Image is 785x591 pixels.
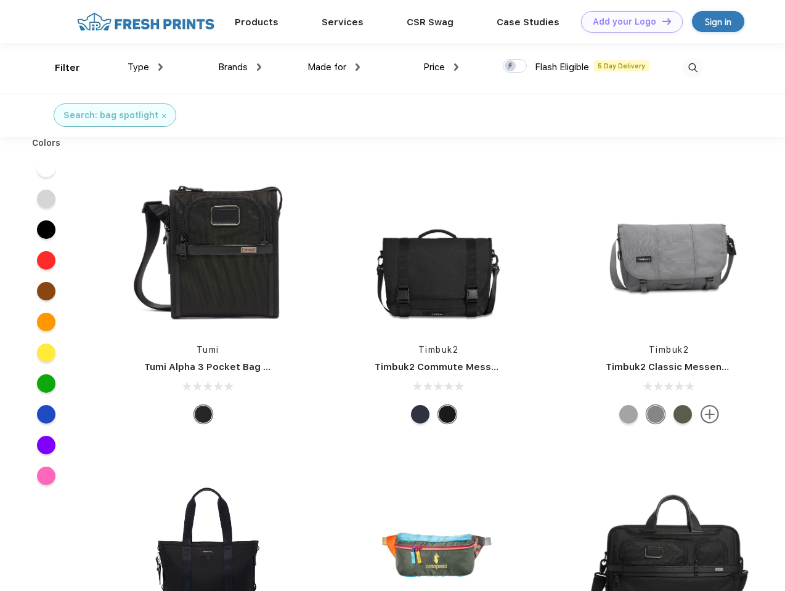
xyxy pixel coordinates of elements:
span: Flash Eligible [535,62,589,73]
div: Eco Rind Pop [619,405,638,424]
div: Black [194,405,213,424]
img: filter_cancel.svg [162,114,166,118]
img: more.svg [701,405,719,424]
div: Eco Gunmetal [646,405,665,424]
img: dropdown.png [158,63,163,71]
img: func=resize&h=266 [126,167,290,331]
img: dropdown.png [257,63,261,71]
div: Eco Black [438,405,457,424]
a: Tumi Alpha 3 Pocket Bag Small [144,361,288,372]
img: dropdown.png [454,63,458,71]
div: Search: bag spotlight [63,109,158,122]
a: Timbuk2 Classic Messenger Bag [606,361,759,372]
a: Tumi [197,345,219,355]
span: Brands [218,62,248,73]
img: DT [662,18,671,25]
img: desktop_search.svg [683,58,703,78]
div: Add your Logo [593,17,656,27]
img: fo%20logo%202.webp [73,11,218,33]
div: Eco Army [673,405,692,424]
span: Price [423,62,445,73]
div: Eco Nautical [411,405,429,424]
div: Filter [55,61,80,75]
a: Timbuk2 Commute Messenger Bag [375,361,540,372]
a: Sign in [692,11,744,32]
img: func=resize&h=266 [587,167,751,331]
a: Products [235,17,279,28]
div: Sign in [705,15,731,29]
span: Made for [307,62,346,73]
img: dropdown.png [356,63,360,71]
div: Colors [23,137,70,150]
a: Timbuk2 [649,345,689,355]
img: func=resize&h=266 [356,167,520,331]
span: 5 Day Delivery [594,60,649,71]
a: Timbuk2 [418,345,459,355]
span: Type [128,62,149,73]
